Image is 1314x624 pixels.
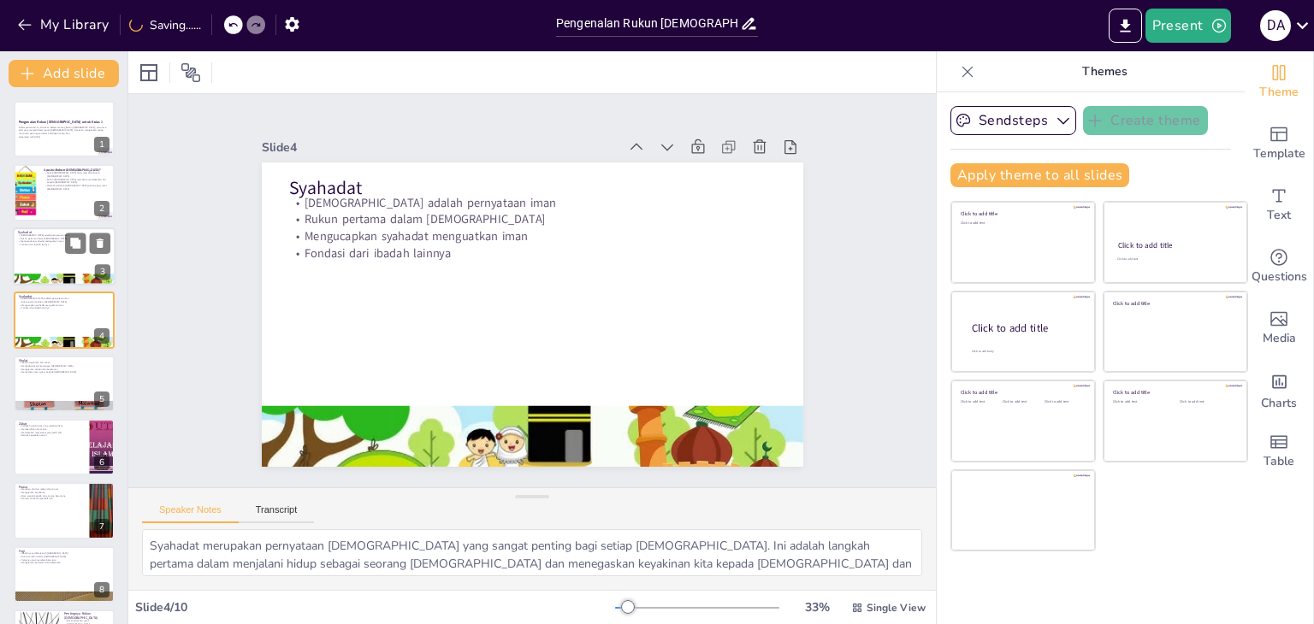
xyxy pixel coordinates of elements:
p: [DEMOGRAPHIC_DATA] adalah pernyataan iman [19,297,109,301]
button: Apply theme to all slides [950,163,1129,187]
p: Menghubungkan kita dengan [DEMOGRAPHIC_DATA] [19,364,109,368]
p: Mengucapkan syahadat menguatkan iman [288,227,776,244]
div: 6 [94,455,109,470]
div: 8 [94,582,109,598]
div: Click to add text [1117,257,1231,262]
p: Shalat [19,357,109,362]
span: Charts [1261,394,1297,413]
div: Add a table [1245,421,1313,482]
p: Memahami Rukun [DEMOGRAPHIC_DATA] penting bagi umat [DEMOGRAPHIC_DATA] [44,184,109,190]
p: Mengajarkan persatuan dan kesetaraan [19,562,109,565]
div: Click to add title [1113,299,1235,306]
div: Click to add body [972,350,1080,354]
div: 3 [95,264,110,280]
p: [DEMOGRAPHIC_DATA] adalah pernyataan iman [18,233,110,237]
p: Mengajarkan disiplin dan ketekunan [19,368,109,371]
p: Syahadat [18,230,110,235]
p: [DEMOGRAPHIC_DATA] adalah pernyataan iman [288,194,776,211]
div: 5 [14,356,115,412]
p: Themes [981,51,1228,92]
p: Rukun [DEMOGRAPHIC_DATA] terdiri dari lima pilar [44,168,109,171]
div: Click to add title [961,389,1083,396]
strong: Pengenalan Rukun [DEMOGRAPHIC_DATA] untuk Kelas 1 [19,120,103,124]
p: Rukun pertama dalam [DEMOGRAPHIC_DATA] [288,211,776,228]
div: Click to add title [1118,240,1232,250]
button: Transcript [239,504,315,523]
div: Add charts and graphs [1245,359,1313,421]
div: Saving...... [129,17,201,33]
p: Sedekah wajib untuk yang membutuhkan [19,425,85,428]
div: Get real-time input from your audience [1245,236,1313,297]
div: Click to add title [1113,389,1235,396]
div: Click to add text [1045,400,1083,404]
button: Export to PowerPoint [1109,9,1142,43]
p: Apa itu Rukun [DEMOGRAPHIC_DATA]? [44,167,109,172]
button: Duplicate Slide [65,233,86,253]
span: Table [1264,452,1294,471]
p: Peluang untuk membersihkan jiwa [19,558,109,562]
p: Rukun pertama dalam [DEMOGRAPHIC_DATA] [18,237,110,240]
span: Single View [867,601,926,615]
p: Bentuk kepedulian sosial [19,434,85,438]
span: Position [181,62,201,83]
div: Click to add text [1113,400,1167,404]
div: 6 [14,419,115,475]
button: D A [1260,9,1291,43]
input: Insert title [556,11,740,36]
div: Change the overall theme [1245,51,1313,113]
button: Create theme [1083,106,1208,135]
div: 7 [94,519,109,534]
div: Click to add title [972,321,1081,336]
p: Ibadah wajib lima kali sehari [19,361,109,364]
p: Dalam presentasi ini, kita akan belajar tentang Rukun [DEMOGRAPHIC_DATA], yaitu lima pilar yang m... [19,126,109,135]
p: Fondasi dari ibadah lainnya [288,244,776,262]
div: 1 [14,101,115,157]
div: 3 [13,227,115,286]
div: Click to add text [961,221,1083,226]
span: Questions [1252,268,1307,286]
div: Click to add text [1003,400,1041,404]
textarea: Syahadat merupakan pernyataan [DEMOGRAPHIC_DATA] yang sangat penting bagi setiap [DEMOGRAPHIC_DAT... [142,529,922,576]
p: Mengucapkan syahadat menguatkan iman [19,303,109,307]
div: D A [1260,10,1291,41]
p: Menahan diri dari makan dan minum [19,488,85,492]
button: Delete Slide [90,233,110,253]
div: 5 [94,391,109,407]
p: Menciptakan masyarakat yang lebih adil [19,431,85,434]
div: Slide 4 [262,139,619,156]
p: Rukun [DEMOGRAPHIC_DATA] membantu mendekatkan diri kepada [DEMOGRAPHIC_DATA] [44,178,109,184]
div: Click to add title [961,210,1083,217]
div: 7 [14,482,115,539]
button: Add slide [9,60,119,87]
div: 2 [94,201,109,216]
div: Add images, graphics, shapes or video [1245,297,1313,359]
div: 33 % [796,599,838,615]
p: Setiap [DEMOGRAPHIC_DATA] harus mematuhi Rukun [DEMOGRAPHIC_DATA] [44,171,109,177]
p: Rasa empati kepada yang kurang beruntung [19,495,85,498]
p: Fondasi dari ibadah lainnya [18,243,110,246]
div: Layout [135,59,163,86]
div: Click to add text [961,400,999,404]
p: Membersihkan harta kita [19,427,85,431]
p: Syahadat [288,175,776,201]
p: Menyatakan rasa syukur kepada [DEMOGRAPHIC_DATA] [19,370,109,374]
p: Syahadat [19,294,109,299]
button: Speaker Notes [142,504,239,523]
button: Present [1145,9,1231,43]
span: Media [1263,329,1296,348]
span: Text [1267,206,1291,225]
p: Mengucapkan syahadat menguatkan iman [18,240,110,244]
span: Template [1253,144,1305,163]
div: 1 [94,137,109,152]
div: Click to add text [1180,400,1234,404]
div: 4 [94,328,109,344]
button: Sendsteps [950,106,1076,135]
p: Momen untuk memperbaiki diri [19,497,85,501]
p: Rukun pertama dalam [DEMOGRAPHIC_DATA] [19,301,109,304]
p: Rukun terakhir dalam [DEMOGRAPHIC_DATA] [19,555,109,558]
span: Theme [1259,83,1299,102]
p: Zakat [19,421,85,427]
div: 2 [14,164,115,221]
div: 4 [14,291,115,348]
p: Puasa [19,485,85,490]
